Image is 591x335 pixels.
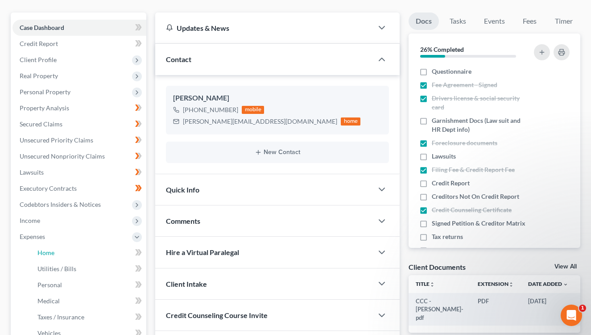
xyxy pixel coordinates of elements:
span: Credit Counseling Certificate [432,205,512,214]
span: Lawsuits [432,152,456,161]
span: Signed Petition & Creditor Matrix [432,219,525,228]
span: Secured Claims [20,120,62,128]
iframe: Intercom live chat [561,305,582,326]
span: Client Intake [166,280,207,288]
span: Executory Contracts [20,184,77,192]
span: Credit Report [432,179,470,188]
a: Date Added expand_more [528,281,568,287]
span: Fee Agreement - Signed [432,80,497,89]
a: Utilities / Bills [30,261,146,277]
a: Executory Contracts [12,180,146,197]
div: Client Documents [409,262,466,272]
span: Codebtors Insiders & Notices [20,201,101,208]
td: CCC - [PERSON_NAME]-pdf [409,293,471,326]
a: Secured Claims [12,116,146,132]
a: Tasks [442,13,473,30]
span: Quick Info [166,185,199,194]
span: Bank statements [432,246,478,255]
a: Personal [30,277,146,293]
a: Fees [516,13,544,30]
span: Home [37,249,54,256]
div: Updates & News [166,23,362,33]
span: Real Property [20,72,58,80]
i: expand_more [563,282,568,287]
span: Personal Property [20,88,70,96]
td: [DATE] [521,293,575,326]
span: Lawsuits [20,168,44,176]
a: Extensionunfold_more [478,281,514,287]
div: [PHONE_NUMBER] [183,105,238,114]
a: Titleunfold_more [416,281,435,287]
a: Unsecured Priority Claims [12,132,146,148]
span: Tax returns [432,232,463,241]
div: mobile [242,106,264,114]
span: Client Profile [20,56,57,63]
td: PDF [471,293,521,326]
a: Case Dashboard [12,20,146,36]
div: home [341,117,360,126]
span: Contact [166,55,191,63]
a: Lawsuits [12,164,146,180]
span: Personal [37,281,62,289]
span: Garnishment Docs (Law suit and HR Dept info) [432,116,530,134]
div: [PERSON_NAME][EMAIL_ADDRESS][DOMAIN_NAME] [183,117,337,126]
a: Credit Report [12,36,146,52]
a: Taxes / Insurance [30,309,146,325]
span: Unsecured Priority Claims [20,136,93,144]
a: Timer [548,13,580,30]
span: Unsecured Nonpriority Claims [20,152,105,160]
span: Expenses [20,233,45,240]
a: Docs [409,13,439,30]
span: Medical [37,297,60,305]
a: Home [30,245,146,261]
strong: 26% Completed [420,46,464,53]
a: Unsecured Nonpriority Claims [12,148,146,164]
span: Hire a Virtual Paralegal [166,248,239,256]
span: Comments [166,217,200,225]
span: Filing Fee & Credit Report Fee [432,165,515,174]
span: Taxes / Insurance [37,313,84,321]
a: Events [477,13,512,30]
div: [PERSON_NAME] [173,93,381,104]
button: New Contact [173,149,381,156]
span: Utilities / Bills [37,265,76,272]
span: 1 [579,305,586,312]
span: Credit Counseling Course Invite [166,311,268,319]
span: Creditors Not On Credit Report [432,192,519,201]
span: Drivers license & social security card [432,94,530,112]
a: Medical [30,293,146,309]
a: View All [554,264,577,270]
span: Income [20,217,40,224]
i: unfold_more [430,282,435,287]
span: Property Analysis [20,104,69,112]
a: Property Analysis [12,100,146,116]
span: Credit Report [20,40,58,47]
span: Questionnaire [432,67,471,76]
span: Case Dashboard [20,24,64,31]
i: unfold_more [508,282,514,287]
span: Foreclosure documents [432,138,497,147]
